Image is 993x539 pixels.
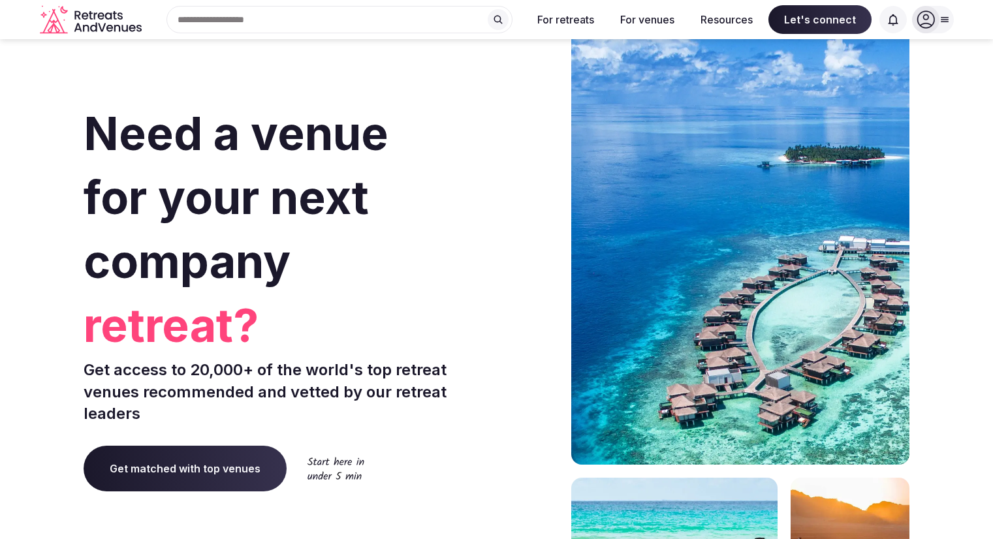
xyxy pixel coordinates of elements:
[84,294,492,358] span: retreat?
[610,5,685,34] button: For venues
[84,106,388,289] span: Need a venue for your next company
[40,5,144,35] svg: Retreats and Venues company logo
[527,5,605,34] button: For retreats
[84,359,492,425] p: Get access to 20,000+ of the world's top retreat venues recommended and vetted by our retreat lea...
[40,5,144,35] a: Visit the homepage
[690,5,763,34] button: Resources
[768,5,872,34] span: Let's connect
[84,446,287,491] a: Get matched with top venues
[307,457,364,480] img: Start here in under 5 min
